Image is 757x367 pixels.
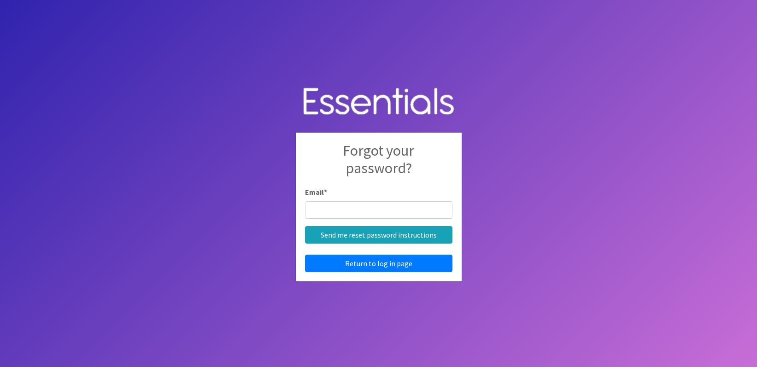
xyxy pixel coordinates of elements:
[305,186,327,198] label: Email
[296,78,462,126] img: Human Essentials
[305,226,452,244] input: Send me reset password instructions
[324,187,327,197] abbr: required
[305,142,452,186] h2: Forgot your password?
[305,255,452,272] a: Return to log in page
